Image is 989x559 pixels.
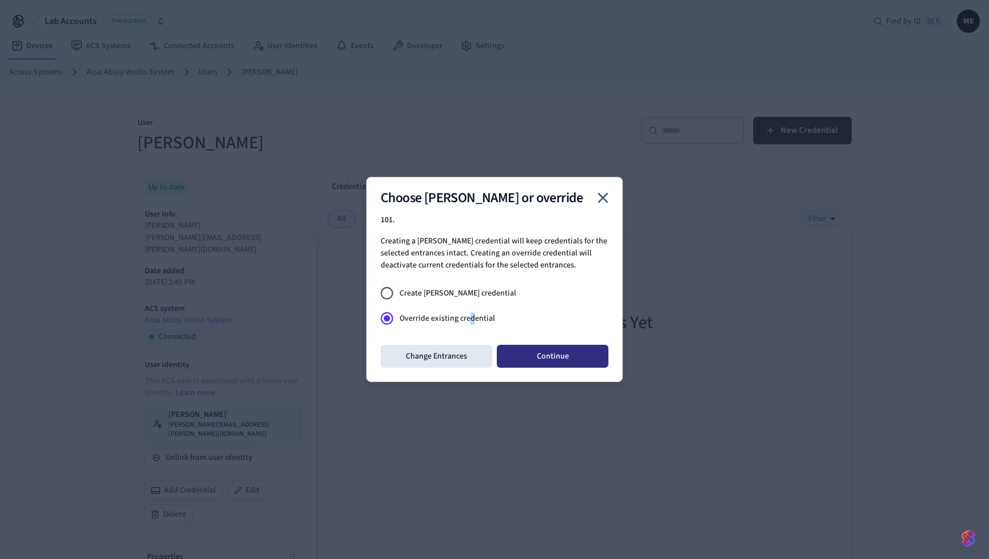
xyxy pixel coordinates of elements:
[590,184,616,211] button: close
[399,287,516,299] span: Create [PERSON_NAME] credential
[497,345,608,368] button: Continue
[381,191,608,205] h2: Choose [PERSON_NAME] or override
[962,529,975,548] img: SeamLogoGradient.69752ec5.svg
[366,177,623,382] div: Creating a [PERSON_NAME] credential will keep credentials for the selected entrances intact. Crea...
[381,345,492,368] button: Change Entrances
[399,313,495,325] span: Override existing credential
[381,214,608,226] p: 101 .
